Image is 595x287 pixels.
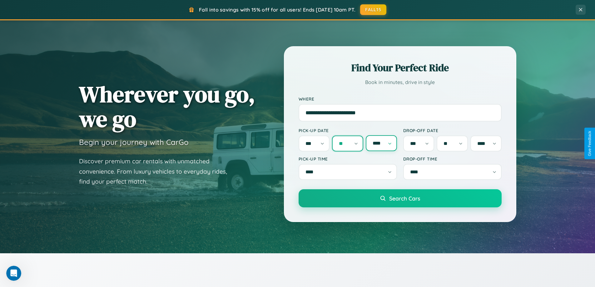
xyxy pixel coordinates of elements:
[360,4,386,15] button: FALL15
[6,266,21,281] iframe: Intercom live chat
[403,156,502,161] label: Drop-off Time
[79,156,235,187] p: Discover premium car rentals with unmatched convenience. From luxury vehicles to everyday rides, ...
[299,78,502,87] p: Book in minutes, drive in style
[299,128,397,133] label: Pick-up Date
[299,61,502,75] h2: Find Your Perfect Ride
[79,82,255,131] h1: Wherever you go, we go
[299,96,502,101] label: Where
[79,137,189,147] h3: Begin your journey with CarGo
[588,131,592,156] div: Give Feedback
[299,156,397,161] label: Pick-up Time
[199,7,355,13] span: Fall into savings with 15% off for all users! Ends [DATE] 10am PT.
[299,189,502,207] button: Search Cars
[389,195,420,202] span: Search Cars
[403,128,502,133] label: Drop-off Date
